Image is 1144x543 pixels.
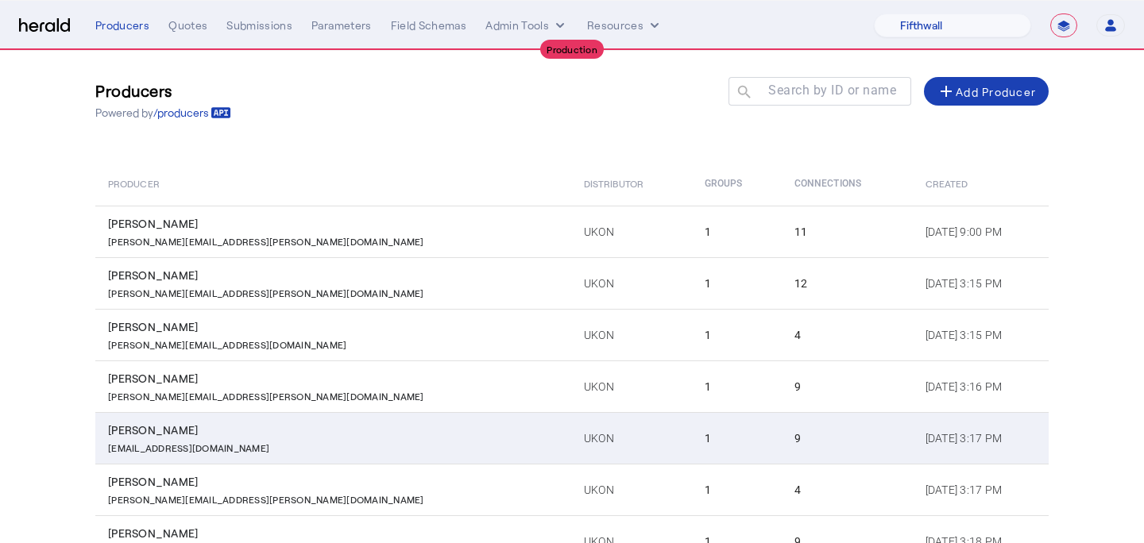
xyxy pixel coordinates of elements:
[95,17,149,33] div: Producers
[95,161,571,206] th: Producer
[913,412,1049,464] td: [DATE] 3:17 PM
[108,474,565,490] div: [PERSON_NAME]
[153,105,231,121] a: /producers
[692,360,782,412] td: 1
[168,17,207,33] div: Quotes
[571,257,692,309] td: UKON
[108,216,565,232] div: [PERSON_NAME]
[913,360,1049,412] td: [DATE] 3:16 PM
[692,257,782,309] td: 1
[794,275,906,291] div: 12
[108,422,565,438] div: [PERSON_NAME]
[768,83,896,98] mat-label: Search by ID or name
[108,268,565,283] div: [PERSON_NAME]
[937,82,956,101] mat-icon: add
[692,412,782,464] td: 1
[794,379,906,395] div: 9
[571,464,692,515] td: UKON
[95,105,231,121] p: Powered by
[108,335,346,351] p: [PERSON_NAME][EMAIL_ADDRESS][DOMAIN_NAME]
[692,206,782,257] td: 1
[571,206,692,257] td: UKON
[311,17,372,33] div: Parameters
[571,360,692,412] td: UKON
[226,17,292,33] div: Submissions
[540,40,604,59] div: Production
[913,257,1049,309] td: [DATE] 3:15 PM
[485,17,568,33] button: internal dropdown menu
[937,82,1036,101] div: Add Producer
[587,17,663,33] button: Resources dropdown menu
[19,18,70,33] img: Herald Logo
[729,83,756,103] mat-icon: search
[108,283,424,299] p: [PERSON_NAME][EMAIL_ADDRESS][PERSON_NAME][DOMAIN_NAME]
[108,232,424,248] p: [PERSON_NAME][EMAIL_ADDRESS][PERSON_NAME][DOMAIN_NAME]
[108,387,424,402] p: [PERSON_NAME][EMAIL_ADDRESS][PERSON_NAME][DOMAIN_NAME]
[692,309,782,360] td: 1
[95,79,231,102] h3: Producers
[794,224,906,240] div: 11
[108,371,565,387] div: [PERSON_NAME]
[571,309,692,360] td: UKON
[692,464,782,515] td: 1
[794,327,906,343] div: 4
[913,206,1049,257] td: [DATE] 9:00 PM
[794,430,906,446] div: 9
[924,77,1049,106] button: Add Producer
[391,17,467,33] div: Field Schemas
[782,161,913,206] th: Connections
[571,412,692,464] td: UKON
[108,438,269,454] p: [EMAIL_ADDRESS][DOMAIN_NAME]
[108,319,565,335] div: [PERSON_NAME]
[571,161,692,206] th: Distributor
[108,526,565,541] div: [PERSON_NAME]
[108,490,424,506] p: [PERSON_NAME][EMAIL_ADDRESS][PERSON_NAME][DOMAIN_NAME]
[913,309,1049,360] td: [DATE] 3:15 PM
[913,464,1049,515] td: [DATE] 3:17 PM
[794,482,906,498] div: 4
[692,161,782,206] th: Groups
[913,161,1049,206] th: Created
